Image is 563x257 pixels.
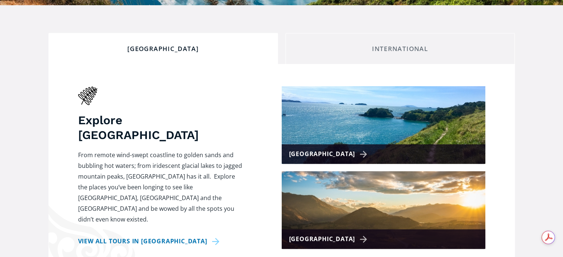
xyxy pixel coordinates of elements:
[292,45,509,53] div: International
[282,86,485,164] a: [GEOGRAPHIC_DATA]
[55,45,272,53] div: [GEOGRAPHIC_DATA]
[282,171,485,249] a: [GEOGRAPHIC_DATA]
[289,149,370,159] div: [GEOGRAPHIC_DATA]
[78,236,222,247] a: View all tours in [GEOGRAPHIC_DATA]
[78,113,245,142] h3: Explore [GEOGRAPHIC_DATA]
[78,150,245,225] p: From remote wind-swept coastline to golden sands and bubbling hot waters; from iridescent glacial...
[289,234,370,244] div: [GEOGRAPHIC_DATA]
